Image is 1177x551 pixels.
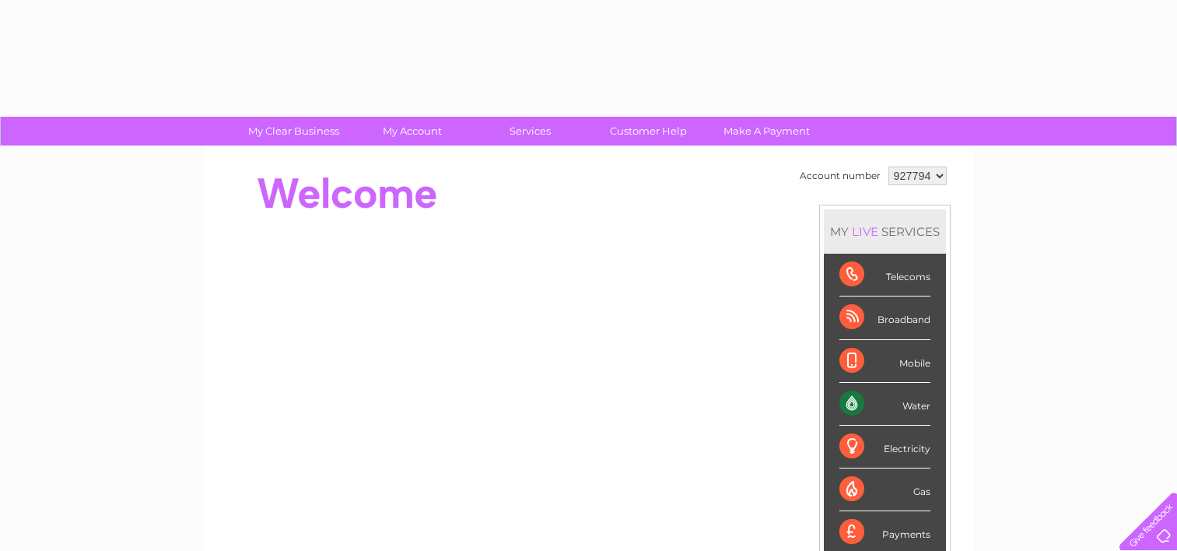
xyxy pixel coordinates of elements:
[839,426,930,469] div: Electricity
[796,163,885,189] td: Account number
[839,340,930,383] div: Mobile
[584,117,713,146] a: Customer Help
[824,209,946,254] div: MY SERVICES
[702,117,831,146] a: Make A Payment
[466,117,594,146] a: Services
[839,469,930,511] div: Gas
[839,383,930,426] div: Water
[849,224,881,239] div: LIVE
[348,117,476,146] a: My Account
[229,117,358,146] a: My Clear Business
[839,254,930,297] div: Telecoms
[839,297,930,339] div: Broadband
